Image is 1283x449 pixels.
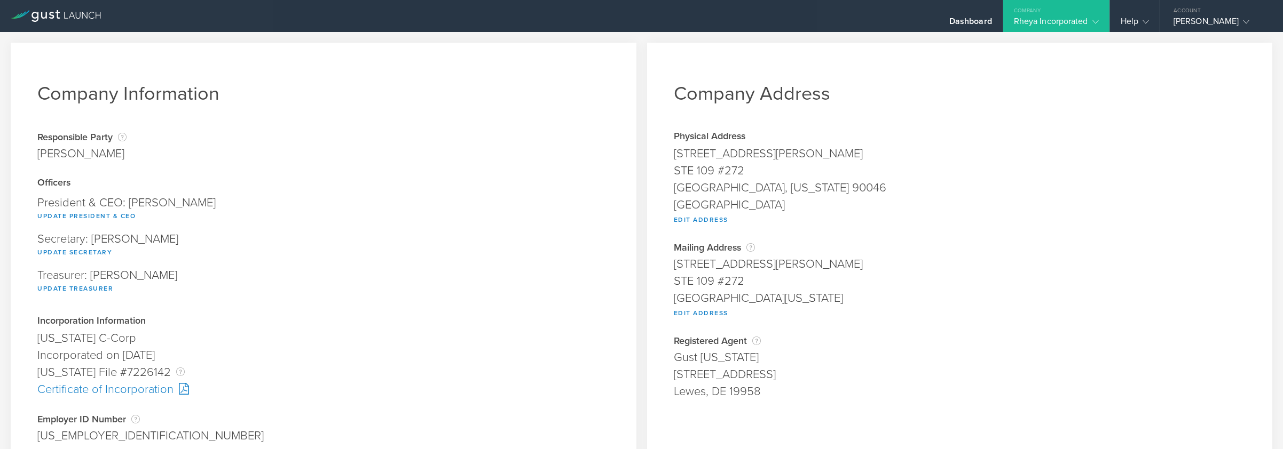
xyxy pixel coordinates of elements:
div: [STREET_ADDRESS][PERSON_NAME] [674,145,1246,162]
button: Update Secretary [37,246,112,259]
div: [PERSON_NAME] [1174,16,1264,32]
div: [STREET_ADDRESS] [674,366,1246,383]
div: [GEOGRAPHIC_DATA], [US_STATE] 90046 [674,179,1246,196]
div: Registered Agent [674,335,1246,346]
div: Physical Address [674,132,1246,142]
div: [PERSON_NAME] [37,145,127,162]
div: [US_STATE] File #7226142 [37,364,610,381]
div: [GEOGRAPHIC_DATA][US_STATE] [674,290,1246,307]
button: Edit Address [674,213,728,226]
button: Update Treasurer [37,282,113,295]
div: [US_STATE] C-Corp [37,330,610,347]
button: Update President & CEO [37,210,136,222]
div: Responsible Party [37,132,127,142]
div: Treasurer: [PERSON_NAME] [37,264,610,300]
div: Dashboard [949,16,992,32]
div: Mailing Address [674,242,1246,253]
div: Incorporated on [DATE] [37,347,610,364]
button: Edit Address [674,307,728,319]
div: Certificate of Incorporation [37,381,610,398]
h1: Company Address [674,82,1246,105]
h1: Company Information [37,82,610,105]
div: Help [1121,16,1149,32]
div: Lewes, DE 19958 [674,383,1246,400]
div: Incorporation Information [37,316,610,327]
div: Officers [37,178,610,189]
div: STE 109 #272 [674,162,1246,179]
div: President & CEO: [PERSON_NAME] [37,191,610,228]
div: Secretary: [PERSON_NAME] [37,228,610,264]
div: [STREET_ADDRESS][PERSON_NAME] [674,255,1246,272]
iframe: Chat Widget [1230,398,1283,449]
div: [US_EMPLOYER_IDENTIFICATION_NUMBER] [37,427,610,444]
div: Gust [US_STATE] [674,349,1246,366]
div: Employer ID Number [37,414,610,424]
div: STE 109 #272 [674,272,1246,290]
div: Rheya Incorporated [1014,16,1099,32]
div: [GEOGRAPHIC_DATA] [674,196,1246,213]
